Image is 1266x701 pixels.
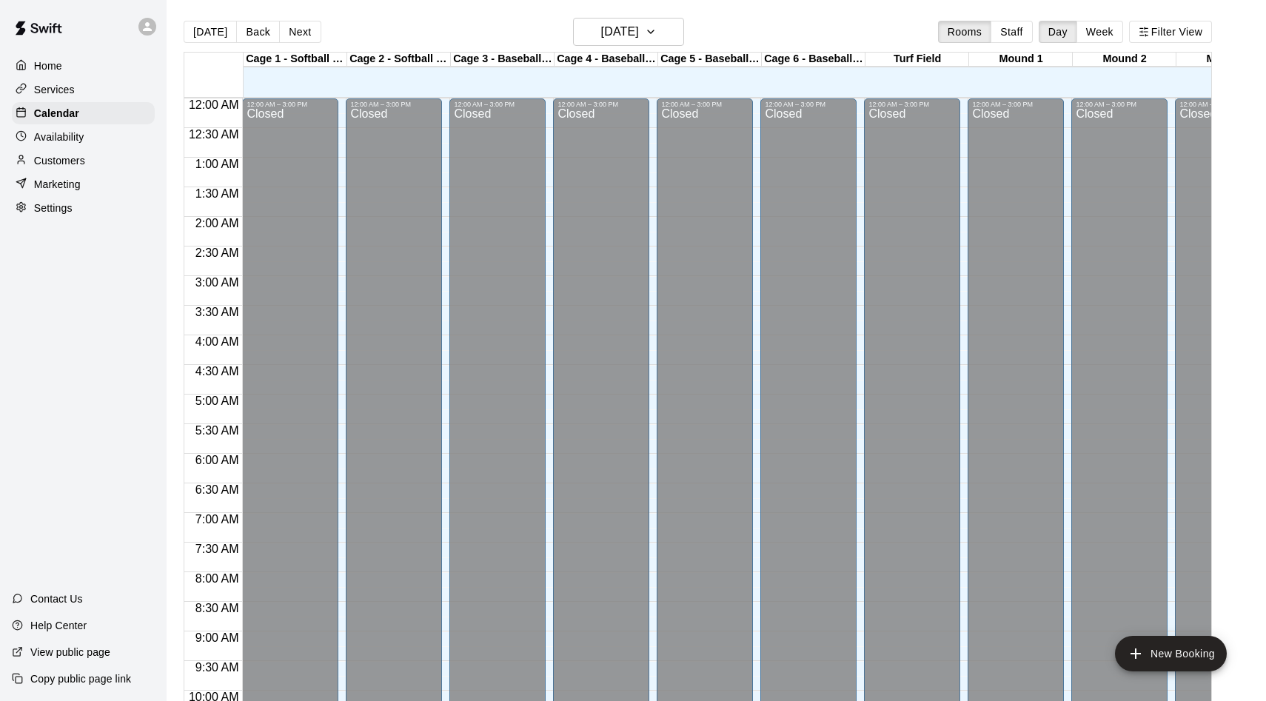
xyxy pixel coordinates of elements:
[451,53,555,67] div: Cage 3 - Baseball (Triple Play)
[192,483,243,496] span: 6:30 AM
[34,201,73,215] p: Settings
[1076,21,1123,43] button: Week
[30,591,83,606] p: Contact Us
[247,101,334,108] div: 12:00 AM – 3:00 PM
[192,424,243,437] span: 5:30 AM
[34,177,81,192] p: Marketing
[12,55,155,77] a: Home
[601,21,639,42] h6: [DATE]
[192,365,243,378] span: 4:30 AM
[762,53,865,67] div: Cage 6 - Baseball (Hack Attack Hand-fed Machine)
[34,82,75,97] p: Services
[244,53,347,67] div: Cage 1 - Softball (Hack Attack)
[12,126,155,148] a: Availability
[1129,21,1212,43] button: Filter View
[192,246,243,259] span: 2:30 AM
[192,602,243,614] span: 8:30 AM
[192,661,243,674] span: 9:30 AM
[236,21,280,43] button: Back
[1115,636,1227,671] button: add
[192,513,243,526] span: 7:00 AM
[12,197,155,219] a: Settings
[192,454,243,466] span: 6:00 AM
[192,335,243,348] span: 4:00 AM
[991,21,1033,43] button: Staff
[12,173,155,195] a: Marketing
[34,58,62,73] p: Home
[868,101,956,108] div: 12:00 AM – 3:00 PM
[347,53,451,67] div: Cage 2 - Softball (Triple Play)
[661,101,748,108] div: 12:00 AM – 3:00 PM
[184,21,237,43] button: [DATE]
[30,671,131,686] p: Copy public page link
[192,187,243,200] span: 1:30 AM
[573,18,684,46] button: [DATE]
[557,101,645,108] div: 12:00 AM – 3:00 PM
[192,276,243,289] span: 3:00 AM
[185,128,243,141] span: 12:30 AM
[12,102,155,124] a: Calendar
[192,631,243,644] span: 9:00 AM
[658,53,762,67] div: Cage 5 - Baseball (HitTrax)
[34,153,85,168] p: Customers
[34,106,79,121] p: Calendar
[454,101,541,108] div: 12:00 AM – 3:00 PM
[865,53,969,67] div: Turf Field
[192,306,243,318] span: 3:30 AM
[30,645,110,660] p: View public page
[765,101,852,108] div: 12:00 AM – 3:00 PM
[185,98,243,111] span: 12:00 AM
[192,572,243,585] span: 8:00 AM
[12,150,155,172] a: Customers
[34,130,84,144] p: Availability
[192,543,243,555] span: 7:30 AM
[969,53,1073,67] div: Mound 1
[1039,21,1077,43] button: Day
[30,618,87,633] p: Help Center
[972,101,1059,108] div: 12:00 AM – 3:00 PM
[938,21,991,43] button: Rooms
[350,101,438,108] div: 12:00 AM – 3:00 PM
[1073,53,1176,67] div: Mound 2
[192,395,243,407] span: 5:00 AM
[192,158,243,170] span: 1:00 AM
[1076,101,1163,108] div: 12:00 AM – 3:00 PM
[192,217,243,229] span: 2:00 AM
[555,53,658,67] div: Cage 4 - Baseball (Triple Play)
[12,78,155,101] a: Services
[279,21,321,43] button: Next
